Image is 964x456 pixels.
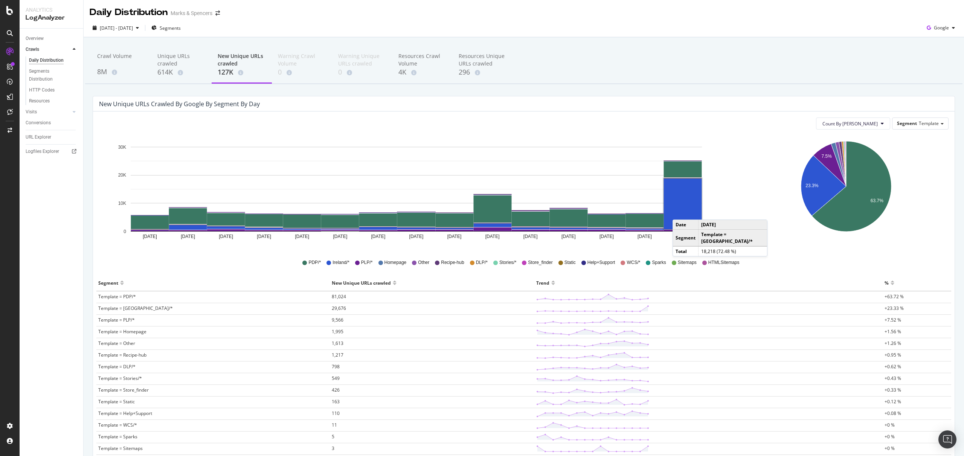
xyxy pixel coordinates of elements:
[332,410,340,416] span: 110
[26,6,77,14] div: Analytics
[218,52,266,67] div: New Unique URLs crawled
[332,398,340,405] span: 163
[98,317,135,323] span: Template = PLP/*
[295,234,309,239] text: [DATE]
[332,340,343,346] span: 1,613
[885,445,895,451] span: +0 %
[90,6,168,19] div: Daily Distribution
[332,352,343,358] span: 1,217
[338,67,386,77] div: 0
[485,234,500,239] text: [DATE]
[26,35,78,43] a: Overview
[29,86,55,94] div: HTTP Codes
[98,305,173,311] span: Template = [GEOGRAPHIC_DATA]/*
[26,133,51,141] div: URL Explorer
[215,11,220,16] div: arrow-right-arrow-left
[29,97,78,105] a: Resources
[924,22,958,34] button: Google
[699,230,767,246] td: Template = [GEOGRAPHIC_DATA]/*
[885,305,904,311] span: +23.33 %
[332,422,337,428] span: 11
[26,119,78,127] a: Conversions
[29,97,50,105] div: Resources
[536,277,549,289] div: Trend
[459,67,507,77] div: 296
[29,67,78,83] a: Segments Distribution
[26,14,77,22] div: LogAnalyzer
[98,445,143,451] span: Template = Sitemaps
[332,277,391,289] div: New Unique URLs crawled
[564,259,576,266] span: Static
[699,220,767,230] td: [DATE]
[97,52,145,67] div: Crawl Volume
[745,136,947,249] svg: A chart.
[26,148,78,156] a: Logfiles Explorer
[98,375,142,381] span: Template = Stories/*
[371,234,386,239] text: [DATE]
[98,352,146,358] span: Template = Recipe-hub
[118,201,126,206] text: 10K
[308,259,321,266] span: PDP/*
[678,259,697,266] span: Sitemaps
[181,234,195,239] text: [DATE]
[638,234,652,239] text: [DATE]
[100,25,133,31] span: [DATE] - [DATE]
[26,108,37,116] div: Visits
[26,108,70,116] a: Visits
[885,375,901,381] span: +0.43 %
[398,67,447,77] div: 4K
[118,173,126,178] text: 20K
[98,328,146,335] span: Template = Homepage
[885,352,901,358] span: +0.95 %
[26,148,59,156] div: Logfiles Explorer
[98,363,136,370] span: Template = DLP/*
[124,229,126,234] text: 0
[98,398,135,405] span: Template = Static
[587,259,615,266] span: Help+Support
[278,52,326,67] div: Warning Crawl Volume
[919,120,939,127] span: Template
[459,52,507,67] div: Resources Unique URLs crawled
[332,387,340,393] span: 426
[332,445,334,451] span: 3
[333,234,347,239] text: [DATE]
[160,25,181,31] span: Segments
[699,246,767,256] td: 18,218 (72.48 %)
[278,67,326,77] div: 0
[897,120,917,127] span: Segment
[885,340,901,346] span: +1.26 %
[938,430,956,448] div: Open Intercom Messenger
[673,230,699,246] td: Segment
[157,67,206,77] div: 614K
[257,234,271,239] text: [DATE]
[673,246,699,256] td: Total
[476,259,488,266] span: DLP/*
[98,422,137,428] span: Template = WCS/*
[26,46,39,53] div: Crawls
[98,340,135,346] span: Template = Other
[332,433,334,440] span: 5
[441,259,464,266] span: Recipe-hub
[885,317,901,323] span: +7.52 %
[98,387,149,393] span: Template = Store_finder
[157,52,206,67] div: Unique URLs crawled
[599,234,614,239] text: [DATE]
[361,259,373,266] span: PLP/*
[118,145,126,150] text: 30K
[29,56,64,64] div: Daily Distribution
[673,220,699,230] td: Date
[98,293,136,300] span: Template = PDP/*
[338,52,386,67] div: Warning Unique URLs crawled
[148,22,184,34] button: Segments
[885,433,895,440] span: +0 %
[885,422,895,428] span: +0 %
[418,259,429,266] span: Other
[398,52,447,67] div: Resources Crawl Volume
[171,9,212,17] div: Marks & Spencers
[332,293,346,300] span: 81,024
[523,234,538,239] text: [DATE]
[708,259,740,266] span: HTMLSitemaps
[885,328,901,335] span: +1.56 %
[870,198,883,203] text: 63.7%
